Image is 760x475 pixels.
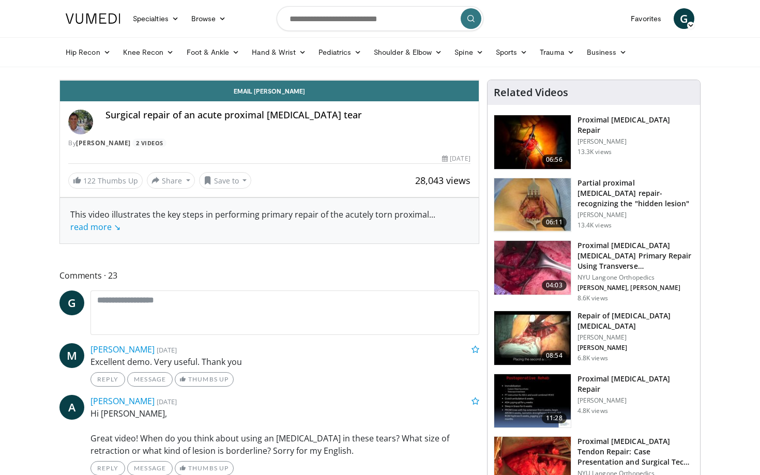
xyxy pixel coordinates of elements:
[494,374,571,428] img: 9nZFQMepuQiumqNn4xMDoxOmdtO40mAx.150x105_q85_crop-smart_upscale.jpg
[494,115,571,169] img: eolv1L8ZdYrFVOcH4xMDoxOmdtO40mAx.150x105_q85_crop-smart_upscale.jpg
[494,311,694,365] a: 08:54 Repair of [MEDICAL_DATA] [MEDICAL_DATA] [PERSON_NAME] [PERSON_NAME] 6.8K views
[577,396,694,405] p: [PERSON_NAME]
[90,372,125,387] a: Reply
[277,6,483,31] input: Search topics, interventions
[577,284,694,292] p: [PERSON_NAME], [PERSON_NAME]
[132,139,166,147] a: 2 Videos
[534,42,581,63] a: Trauma
[542,280,567,290] span: 04:03
[59,42,117,63] a: Hip Recon
[415,174,470,187] span: 28,043 views
[577,240,694,271] h3: Proximal [MEDICAL_DATA] [MEDICAL_DATA] Primary Repair Using Transverse [MEDICAL_DATA]
[577,221,612,229] p: 13.4K views
[542,155,567,165] span: 06:56
[83,176,96,186] span: 122
[68,139,470,148] div: By
[577,211,694,219] p: [PERSON_NAME]
[90,395,155,407] a: [PERSON_NAME]
[577,137,694,146] p: [PERSON_NAME]
[577,374,694,394] h3: Proximal [MEDICAL_DATA] Repair
[59,290,84,315] a: G
[577,354,608,362] p: 6.8K views
[117,42,180,63] a: Knee Recon
[577,407,608,415] p: 4.8K views
[70,221,120,233] a: read more ↘
[127,372,173,387] a: Message
[59,269,479,282] span: Comments 23
[312,42,368,63] a: Pediatrics
[494,311,571,365] img: 305615_0002_1.png.150x105_q85_crop-smart_upscale.jpg
[448,42,489,63] a: Spine
[577,178,694,209] h3: Partial proximal [MEDICAL_DATA] repair- recognizing the "hidden lesion"
[185,8,233,29] a: Browse
[76,139,131,147] a: [PERSON_NAME]
[674,8,694,29] a: G
[90,344,155,355] a: [PERSON_NAME]
[127,8,185,29] a: Specialties
[175,372,233,387] a: Thumbs Up
[577,311,694,331] h3: Repair of [MEDICAL_DATA] [MEDICAL_DATA]
[494,374,694,428] a: 11:28 Proximal [MEDICAL_DATA] Repair [PERSON_NAME] 4.8K views
[199,172,252,189] button: Save to
[90,356,479,368] p: Excellent demo. Very useful. Thank you
[577,436,694,467] h3: Proximal [MEDICAL_DATA] Tendon Repair: Case Presentation and Surgical Tec…
[490,42,534,63] a: Sports
[157,345,177,355] small: [DATE]
[577,344,694,352] p: [PERSON_NAME]
[180,42,246,63] a: Foot & Ankle
[577,273,694,282] p: NYU Langone Orthopedics
[70,208,468,233] div: This video illustrates the key steps in performing primary repair of the acutely torn proximal
[66,13,120,24] img: VuMedi Logo
[105,110,470,121] h4: Surgical repair of an acute proximal [MEDICAL_DATA] tear
[147,172,195,189] button: Share
[494,241,571,295] img: O0cEsGv5RdudyPNn4xMDoxOjBzMTt2bJ_2.150x105_q85_crop-smart_upscale.jpg
[577,294,608,302] p: 8.6K views
[494,115,694,170] a: 06:56 Proximal [MEDICAL_DATA] Repair [PERSON_NAME] 13.3K views
[577,148,612,156] p: 13.3K views
[59,343,84,368] a: M
[494,178,571,232] img: sallay_1.png.150x105_q85_crop-smart_upscale.jpg
[246,42,312,63] a: Hand & Wrist
[68,110,93,134] img: Avatar
[368,42,448,63] a: Shoulder & Elbow
[494,240,694,302] a: 04:03 Proximal [MEDICAL_DATA] [MEDICAL_DATA] Primary Repair Using Transverse [MEDICAL_DATA] NYU L...
[157,397,177,406] small: [DATE]
[577,115,694,135] h3: Proximal [MEDICAL_DATA] Repair
[68,173,143,189] a: 122 Thumbs Up
[494,86,568,99] h4: Related Videos
[542,350,567,361] span: 08:54
[542,217,567,227] span: 06:11
[442,154,470,163] div: [DATE]
[60,80,479,81] video-js: Video Player
[577,333,694,342] p: [PERSON_NAME]
[625,8,667,29] a: Favorites
[90,407,479,457] p: Hi [PERSON_NAME], Great video! When do you think about using an [MEDICAL_DATA] in these tears? Wh...
[59,395,84,420] a: A
[581,42,633,63] a: Business
[542,413,567,423] span: 11:28
[494,178,694,233] a: 06:11 Partial proximal [MEDICAL_DATA] repair- recognizing the "hidden lesion" [PERSON_NAME] 13.4K...
[60,81,479,101] a: Email [PERSON_NAME]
